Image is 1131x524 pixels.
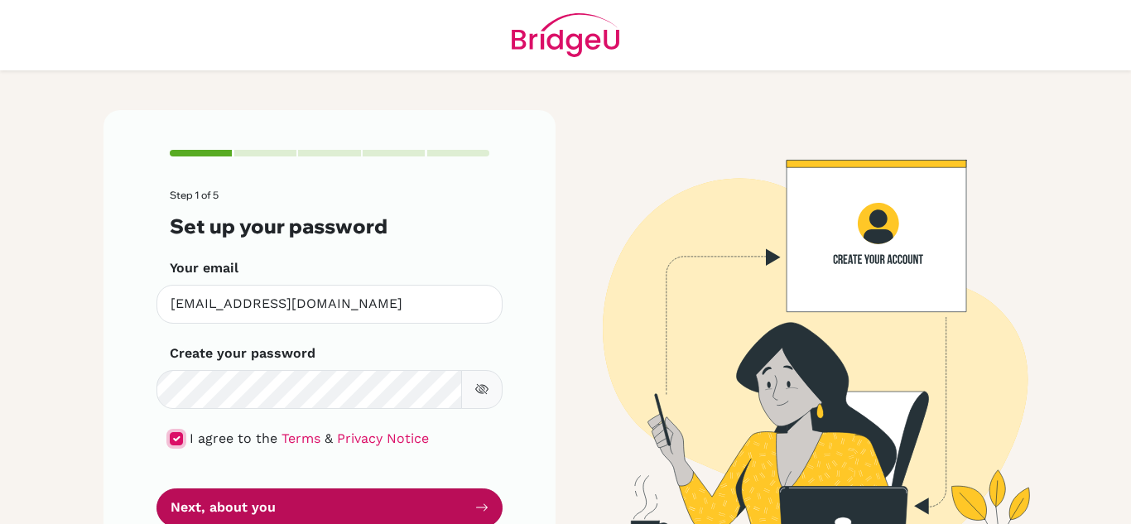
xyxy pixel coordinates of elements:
[282,430,320,446] a: Terms
[170,189,219,201] span: Step 1 of 5
[170,344,315,363] label: Create your password
[170,258,238,278] label: Your email
[337,430,429,446] a: Privacy Notice
[170,214,489,238] h3: Set up your password
[156,285,503,324] input: Insert your email*
[190,430,277,446] span: I agree to the
[325,430,333,446] span: &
